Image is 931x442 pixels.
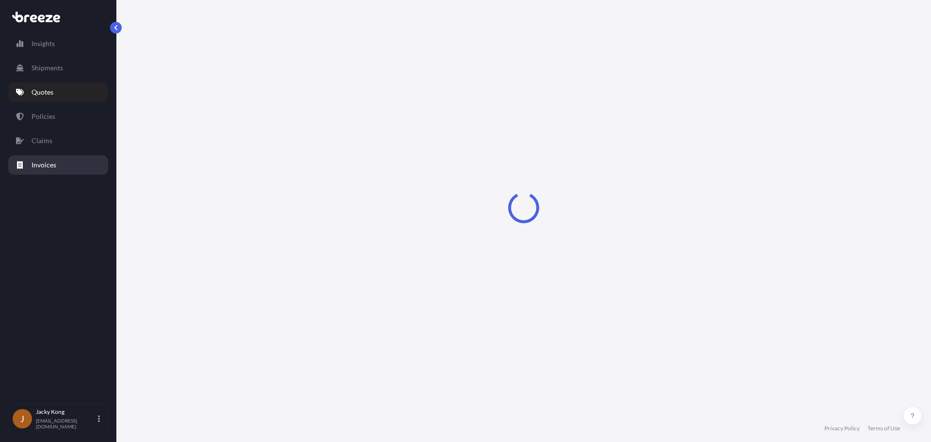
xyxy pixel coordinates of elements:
p: Shipments [32,63,63,73]
a: Claims [8,131,108,150]
p: Quotes [32,87,53,97]
a: Quotes [8,82,108,102]
p: Invoices [32,160,56,170]
a: Shipments [8,58,108,78]
a: Invoices [8,155,108,175]
p: Insights [32,39,55,49]
a: Insights [8,34,108,53]
p: Claims [32,136,52,146]
p: [EMAIL_ADDRESS][DOMAIN_NAME] [36,418,96,429]
span: J [20,414,24,424]
p: Jacky Kong [36,408,96,416]
a: Privacy Policy [824,425,860,432]
a: Policies [8,107,108,126]
p: Policies [32,112,55,121]
a: Terms of Use [867,425,900,432]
